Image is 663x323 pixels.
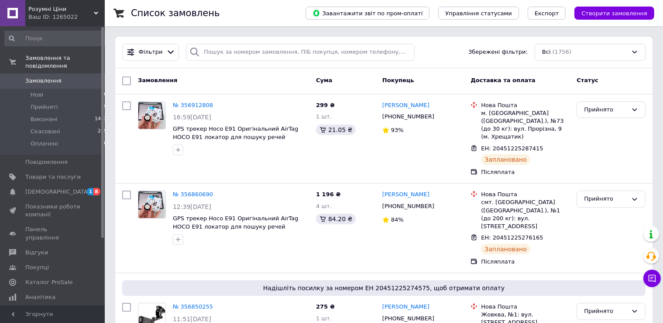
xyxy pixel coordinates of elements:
[382,315,434,322] span: [PHONE_NUMBER]
[566,10,654,16] a: Створити замовлення
[481,145,543,152] span: ЕН: 20451225287415
[382,77,414,83] span: Покупець
[535,10,559,17] span: Експорт
[98,128,107,135] span: 285
[173,191,213,198] a: № 356860690
[481,303,570,311] div: Нова Пошта
[481,109,570,141] div: м. [GEOGRAPHIC_DATA] ([GEOGRAPHIC_DATA].), №73 (до 30 кг): вул. Прорізна, 9 (м. Хрещатик)
[25,188,90,196] span: [DEMOGRAPHIC_DATA]
[138,102,165,129] img: Фото товару
[382,303,429,311] a: [PERSON_NAME]
[574,7,654,20] button: Створити замовлення
[95,115,107,123] span: 1442
[481,244,530,254] div: Заплановано
[138,77,177,83] span: Замовлення
[542,48,551,56] span: Всі
[313,9,423,17] span: Завантажити звіт по пром-оплаті
[28,13,105,21] div: Ваш ID: 1265022
[584,194,628,204] div: Прийнято
[25,249,48,257] span: Відгуки
[31,91,43,99] span: Нові
[581,10,647,17] span: Створити замовлення
[101,103,107,111] span: 29
[643,270,661,287] button: Чат з покупцем
[584,307,628,316] div: Прийнято
[25,77,62,85] span: Замовлення
[25,278,72,286] span: Каталог ProSale
[25,173,81,181] span: Товари та послуги
[316,113,332,120] span: 1 шт.
[481,258,570,266] div: Післяплата
[93,188,100,195] span: 8
[126,284,642,292] span: Надішліть посилку за номером ЕН 20451225274575, щоб отримати оплату
[382,203,434,209] span: [PHONE_NUMBER]
[481,101,570,109] div: Нова Пошта
[138,191,165,218] img: Фото товару
[28,5,94,13] span: Розумні Ціни
[528,7,566,20] button: Експорт
[31,103,58,111] span: Прийняті
[173,102,213,108] a: № 356912808
[438,7,519,20] button: Управління статусами
[25,226,81,241] span: Панель управління
[25,54,105,70] span: Замовлення та повідомлення
[306,7,429,20] button: Завантажити звіт по пром-оплаті
[316,77,332,83] span: Cума
[25,264,49,271] span: Покупці
[25,293,55,301] span: Аналітика
[382,101,429,110] a: [PERSON_NAME]
[31,128,60,135] span: Скасовані
[577,77,598,83] span: Статус
[25,158,68,166] span: Повідомлення
[173,125,298,140] a: GPS трекер Hoco E91 Оригінальний AirTag HOCO E91 локатор для пошуку речей
[173,316,211,323] span: 11:51[DATE]
[316,303,335,310] span: 275 ₴
[481,154,530,165] div: Заплановано
[382,191,429,199] a: [PERSON_NAME]
[316,214,356,224] div: 84.20 ₴
[87,188,94,195] span: 1
[481,168,570,176] div: Післяплата
[131,8,220,18] h1: Список замовлень
[138,101,166,129] a: Фото товару
[316,203,332,209] span: 4 шт.
[471,77,535,83] span: Доставка та оплата
[445,10,512,17] span: Управління статусами
[468,48,528,56] span: Збережені фільтри:
[173,303,213,310] a: № 356850255
[186,44,415,61] input: Пошук за номером замовлення, ПІБ покупця, номером телефону, Email, номером накладної
[31,140,58,148] span: Оплачені
[553,49,571,55] span: (1756)
[391,127,404,133] span: 93%
[138,191,166,219] a: Фото товару
[382,113,434,120] span: [PHONE_NUMBER]
[391,216,404,223] span: 84%
[481,234,543,241] span: ЕН: 20451225276165
[173,114,211,121] span: 16:59[DATE]
[173,203,211,210] span: 12:39[DATE]
[104,140,107,148] span: 0
[316,125,356,135] div: 21.05 ₴
[481,198,570,230] div: смт. [GEOGRAPHIC_DATA] ([GEOGRAPHIC_DATA].), №1 (до 200 кг): вул. [STREET_ADDRESS]
[316,102,335,108] span: 299 ₴
[139,48,163,56] span: Фільтри
[173,215,298,230] a: GPS трекер Hoco E91 Оригінальний AirTag HOCO E91 локатор для пошуку речей
[316,191,340,198] span: 1 196 ₴
[25,203,81,219] span: Показники роботи компанії
[584,105,628,115] div: Прийнято
[316,315,332,322] span: 1 шт.
[31,115,58,123] span: Виконані
[481,191,570,198] div: Нова Пошта
[4,31,108,46] input: Пошук
[104,91,107,99] span: 0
